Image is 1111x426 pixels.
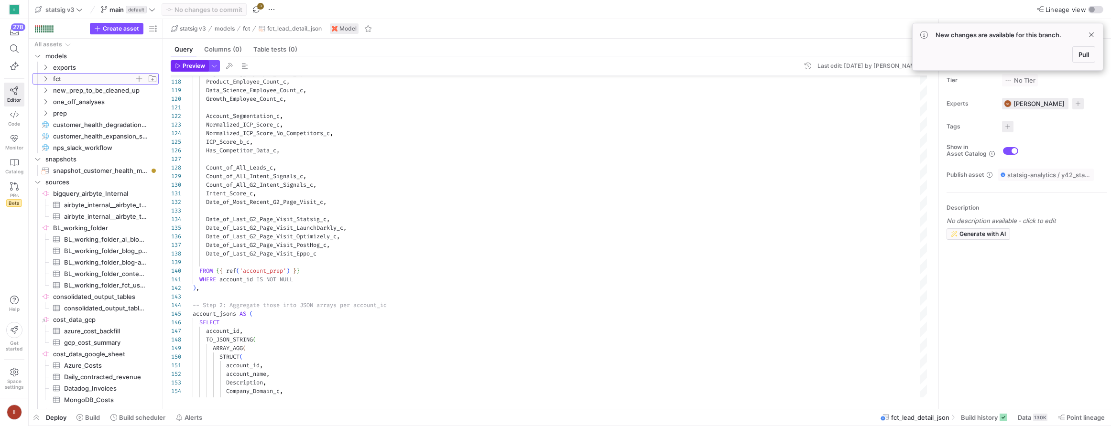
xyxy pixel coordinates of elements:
span: main [109,6,124,13]
div: Press SPACE to select this row. [33,302,159,314]
span: nps_slack_workflow​​​​​ [53,142,148,153]
span: BL_working_folder_content_posts_with_authors​​​​​​​​​ [64,268,148,279]
span: [PERSON_NAME] [1013,100,1065,107]
span: , [253,190,256,197]
div: 151 [171,361,181,370]
span: Count_of_All_G2_Intent_Signals_c [206,181,313,189]
span: NULL [280,276,293,283]
div: 149 [171,344,181,352]
div: Press SPACE to select this row. [33,107,159,119]
div: 130 [171,181,181,189]
span: consolidated_output_tables_domains_by_firsttouch​​​​​​​​​ [64,303,148,314]
button: Generate with AI [947,228,1010,240]
div: 122 [171,112,181,120]
div: 131 [171,189,181,198]
span: customer_health_expansion_slack_workflow​​​​​ [53,131,148,142]
span: account_jsons [193,310,236,318]
span: new_prep_to_be_cleaned_up [53,85,157,96]
span: Data [1018,414,1031,421]
span: , [280,112,283,120]
a: Monitor [4,130,24,154]
div: 145 [171,309,181,318]
div: Press SPACE to select this row. [33,234,159,245]
span: Tags [947,123,994,130]
span: WHERE [199,276,216,283]
a: BL_working_folder_content_posts_with_authors​​​​​​​​​ [33,268,159,279]
span: gcp_cost_summary​​​​​​​​​ [64,337,148,348]
span: Normalized_ICP_Score_No_Competitors_c [206,129,330,137]
span: Lineage view [1046,6,1086,13]
span: statsig-analytics / y42_statsig_v3_test_main / fct_lead_detail_json [1007,171,1091,179]
span: { [216,267,219,275]
span: fct_lead_detail_json [267,25,322,32]
span: Catalog [5,169,23,174]
span: Preview [183,63,205,69]
span: MongoDB_Costs​​​​​​​​​ [64,394,148,405]
span: IS [256,276,263,283]
button: models [212,23,237,34]
span: Pull [1078,51,1089,58]
a: MongoDB_Costs​​​​​​​​​ [33,394,159,405]
span: 'account_prep' [240,267,286,275]
a: Datadog_Invoices​​​​​​​​​ [33,383,159,394]
button: fct [240,23,252,34]
a: S [4,1,24,18]
div: 129 [171,172,181,181]
div: Press SPACE to select this row. [33,222,159,234]
button: Preview [171,60,208,72]
span: Description [226,379,263,386]
span: BL_working_folder_blog_posts_with_authors​​​​​​​​​ [64,245,148,256]
span: Create asset [103,25,139,32]
button: Pull [1072,46,1095,63]
a: consolidated_output_tables_domains_by_firsttouch​​​​​​​​​ [33,302,159,314]
div: Press SPACE to select this row. [33,314,159,325]
button: Build [72,409,104,426]
span: exports [53,62,157,73]
div: 134 [171,215,181,224]
div: 119 [171,86,181,95]
span: , [303,86,306,94]
div: 278 [11,23,25,31]
span: account_id [226,362,260,369]
span: Date_of_Most_Recent_G2_Page_Visit_c [206,198,323,206]
span: account_id [206,327,240,335]
span: Generate with AI [959,231,1006,237]
span: Date_of_Last_G2_Page_Visit_LaunchDarkly_c [206,224,343,232]
div: Press SPACE to select this row. [33,50,159,62]
span: airbyte_internal__airbyte_tmp_yfh_Opportunity​​​​​​​​​ [64,211,148,222]
div: Press SPACE to select this row. [33,211,159,222]
span: Get started [6,340,22,351]
div: Press SPACE to select this row. [33,394,159,405]
a: customer_health_expansion_slack_workflow​​​​​ [33,130,159,142]
button: Data130K [1013,409,1052,426]
span: Azure_Costs​​​​​​​​​ [64,360,148,371]
span: Account_Segmentation_c [206,112,280,120]
span: models [45,51,157,62]
span: Build history [961,414,998,421]
span: , [250,138,253,146]
div: Press SPACE to select this row. [33,176,159,188]
div: Press SPACE to select this row. [33,325,159,337]
div: 136 [171,232,181,241]
a: snapshot_customer_health_metrics​​​​​​​ [33,165,159,176]
span: cost_data_gcp​​​​​​​​ [53,314,157,325]
span: Build scheduler [119,414,165,421]
div: Press SPACE to select this row. [33,188,159,199]
div: 132 [171,198,181,206]
span: AccountSource [226,396,270,404]
button: Build scheduler [106,409,170,426]
span: default [126,6,147,13]
div: Press SPACE to select this row. [33,256,159,268]
div: Press SPACE to select this row. [33,383,159,394]
button: Alerts [172,409,207,426]
span: ICP_Score_b_c [206,138,250,146]
div: 152 [171,370,181,378]
span: (0) [288,46,297,53]
button: statsig-analytics / y42_statsig_v3_test_main / fct_lead_detail_json [998,169,1094,181]
a: cost_data_google_sheet​​​​​​​​ [33,348,159,360]
span: , [323,198,327,206]
span: Experts [947,100,994,107]
span: , [337,233,340,240]
img: No tier [1004,76,1012,84]
span: Deploy [46,414,66,421]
